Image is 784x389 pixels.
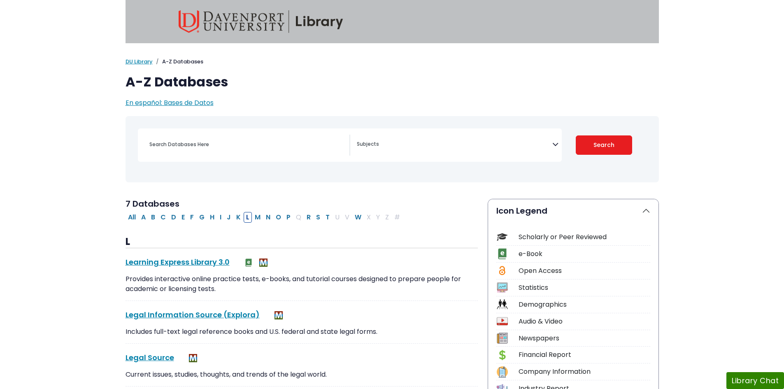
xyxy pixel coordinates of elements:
[217,212,224,223] button: Filter Results I
[576,135,632,155] button: Submit for Search Results
[126,352,174,363] a: Legal Source
[126,274,478,294] p: Provides interactive online practice tests, e-books, and tutorial courses designed to prepare peo...
[304,212,313,223] button: Filter Results R
[126,327,478,337] p: Includes full-text legal reference books and U.S. federal and state legal forms.
[263,212,273,223] button: Filter Results N
[207,212,217,223] button: Filter Results H
[144,138,349,150] input: Search database by title or keyword
[179,212,187,223] button: Filter Results E
[314,212,323,223] button: Filter Results S
[497,282,508,293] img: Icon Statistics
[519,232,650,242] div: Scholarly or Peer Reviewed
[519,317,650,326] div: Audio & Video
[519,367,650,377] div: Company Information
[519,333,650,343] div: Newspapers
[126,257,230,267] a: Learning Express Library 3.0
[126,98,214,107] a: En español: Bases de Datos
[497,265,507,276] img: Icon Open Access
[224,212,233,223] button: Filter Results J
[726,372,784,389] button: Library Chat
[179,10,343,33] img: Davenport University Library
[273,212,284,223] button: Filter Results O
[126,74,659,90] h1: A-Z Databases
[519,283,650,293] div: Statistics
[497,366,508,377] img: Icon Company Information
[126,116,659,182] nav: Search filters
[126,310,260,320] a: Legal Information Source (Explora)
[139,212,148,223] button: Filter Results A
[352,212,364,223] button: Filter Results W
[153,58,203,66] li: A-Z Databases
[275,311,283,319] img: MeL (Michigan electronic Library)
[149,212,158,223] button: Filter Results B
[126,236,478,248] h3: L
[158,212,168,223] button: Filter Results C
[126,370,478,380] p: Current issues, studies, thoughts, and trends of the legal world.
[244,259,253,267] img: e-Book
[244,212,252,223] button: Filter Results L
[169,212,179,223] button: Filter Results D
[126,212,403,221] div: Alpha-list to filter by first letter of database name
[497,349,508,361] img: Icon Financial Report
[497,299,508,310] img: Icon Demographics
[284,212,293,223] button: Filter Results P
[488,199,658,222] button: Icon Legend
[519,350,650,360] div: Financial Report
[519,266,650,276] div: Open Access
[126,58,153,65] a: DU Library
[497,248,508,259] img: Icon e-Book
[126,212,138,223] button: All
[126,58,659,66] nav: breadcrumb
[519,300,650,310] div: Demographics
[189,354,197,362] img: MeL (Michigan electronic Library)
[252,212,263,223] button: Filter Results M
[497,333,508,344] img: Icon Newspapers
[497,316,508,327] img: Icon Audio & Video
[519,249,650,259] div: e-Book
[234,212,243,223] button: Filter Results K
[323,212,332,223] button: Filter Results T
[497,231,508,242] img: Icon Scholarly or Peer Reviewed
[197,212,207,223] button: Filter Results G
[188,212,196,223] button: Filter Results F
[126,198,179,210] span: 7 Databases
[357,142,552,148] textarea: Search
[259,259,268,267] img: MeL (Michigan electronic Library)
